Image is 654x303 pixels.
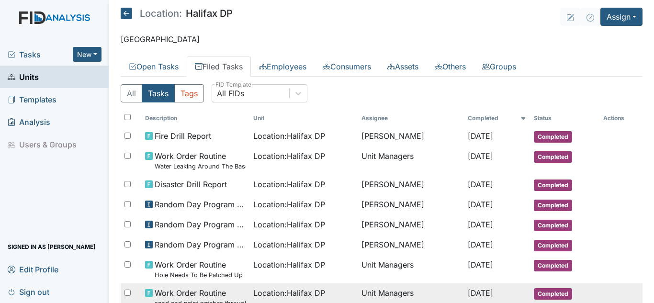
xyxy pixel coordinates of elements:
td: [PERSON_NAME] [358,126,463,146]
span: Completed [534,200,572,211]
span: Completed [534,288,572,300]
td: [PERSON_NAME] [358,235,463,255]
span: Completed [534,220,572,231]
span: [DATE] [468,240,493,249]
button: Assign [600,8,643,26]
td: Unit Managers [358,146,463,175]
span: Signed in as [PERSON_NAME] [8,239,96,254]
a: Filed Tasks [187,56,251,77]
th: Toggle SortBy [530,110,599,126]
span: Edit Profile [8,262,58,277]
span: [DATE] [468,260,493,269]
p: [GEOGRAPHIC_DATA] [121,34,643,45]
td: [PERSON_NAME] [358,215,463,235]
span: Location : Halifax DP [253,150,325,162]
a: Groups [474,56,524,77]
span: Random Day Program Inspection [155,199,246,210]
span: Completed [534,240,572,251]
a: Assets [379,56,427,77]
span: [DATE] [468,200,493,209]
span: Location : Halifax DP [253,199,325,210]
a: Consumers [315,56,379,77]
span: Completed [534,131,572,143]
td: [PERSON_NAME] [358,195,463,215]
span: Sign out [8,284,49,299]
span: Completed [534,260,572,271]
a: Others [427,56,474,77]
span: Analysis [8,114,50,129]
a: Tasks [8,49,73,60]
span: [DATE] [468,151,493,161]
span: Random Day Program Inspection [155,239,246,250]
th: Assignee [358,110,463,126]
th: Actions [599,110,643,126]
button: New [73,47,101,62]
h5: Halifax DP [121,8,233,19]
span: Location : Halifax DP [253,179,325,190]
div: Type filter [121,84,204,102]
span: [DATE] [468,220,493,229]
span: Fire Drill Report [155,130,211,142]
td: Unit Managers [358,255,463,283]
button: Tasks [142,84,175,102]
span: Location : Halifax DP [253,287,325,299]
th: Toggle SortBy [464,110,530,126]
span: [DATE] [468,131,493,141]
button: Tags [174,84,204,102]
a: Employees [251,56,315,77]
span: Location : Halifax DP [253,219,325,230]
span: [DATE] [468,288,493,298]
span: Completed [534,180,572,191]
small: Hole Needs To Be Patched Up [155,270,243,280]
span: Disaster Drill Report [155,179,227,190]
span: Templates [8,92,56,107]
button: All [121,84,142,102]
div: All FIDs [217,88,244,99]
span: Location: [140,9,182,18]
th: Toggle SortBy [141,110,249,126]
input: Toggle All Rows Selected [124,114,131,120]
th: Toggle SortBy [249,110,358,126]
span: Work Order Routine Hole Needs To Be Patched Up [155,259,243,280]
span: Location : Halifax DP [253,130,325,142]
small: Water Leaking Around The Base of the Toilet [155,162,246,171]
span: Location : Halifax DP [253,259,325,270]
span: Random Day Program Inspection [155,219,246,230]
span: Units [8,69,39,84]
span: Location : Halifax DP [253,239,325,250]
span: Completed [534,151,572,163]
span: [DATE] [468,180,493,189]
a: Open Tasks [121,56,187,77]
span: Work Order Routine Water Leaking Around The Base of the Toilet [155,150,246,171]
td: [PERSON_NAME] [358,175,463,195]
